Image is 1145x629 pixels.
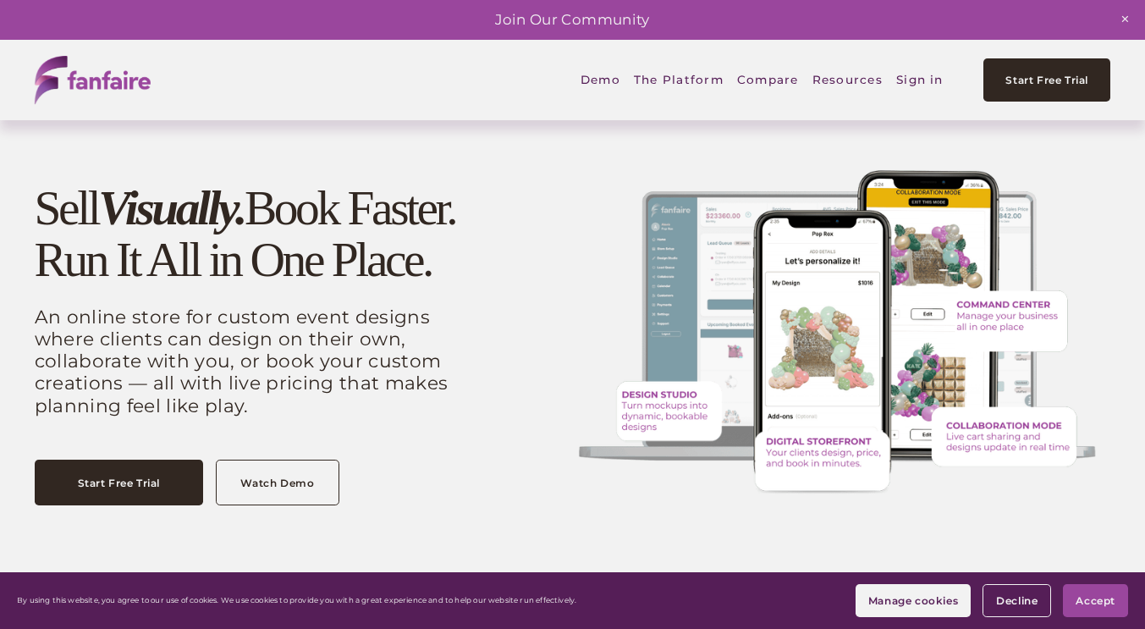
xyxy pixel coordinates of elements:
p: An online store for custom event designs where clients can design on their own, collaborate with ... [35,306,476,416]
button: Accept [1063,584,1128,617]
a: Start Free Trial [983,58,1110,102]
span: Manage cookies [868,594,958,607]
img: fanfaire [35,56,151,104]
a: folder dropdown [634,60,724,99]
a: Demo [581,60,620,99]
em: Visually. [98,181,245,234]
a: Start Free Trial [35,460,203,506]
span: Accept [1076,594,1115,607]
span: The Platform [634,62,724,99]
button: Manage cookies [856,584,971,617]
p: By using this website, you agree to our use of cookies. We use cookies to provide you with a grea... [17,596,576,605]
a: Watch Demo [216,460,339,506]
a: Compare [737,60,799,99]
span: Resources [812,62,883,99]
a: folder dropdown [812,60,883,99]
h1: Sell Book Faster. Run It All in One Place. [35,182,476,285]
span: Decline [996,594,1038,607]
a: Sign in [896,60,944,99]
button: Decline [983,584,1051,617]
